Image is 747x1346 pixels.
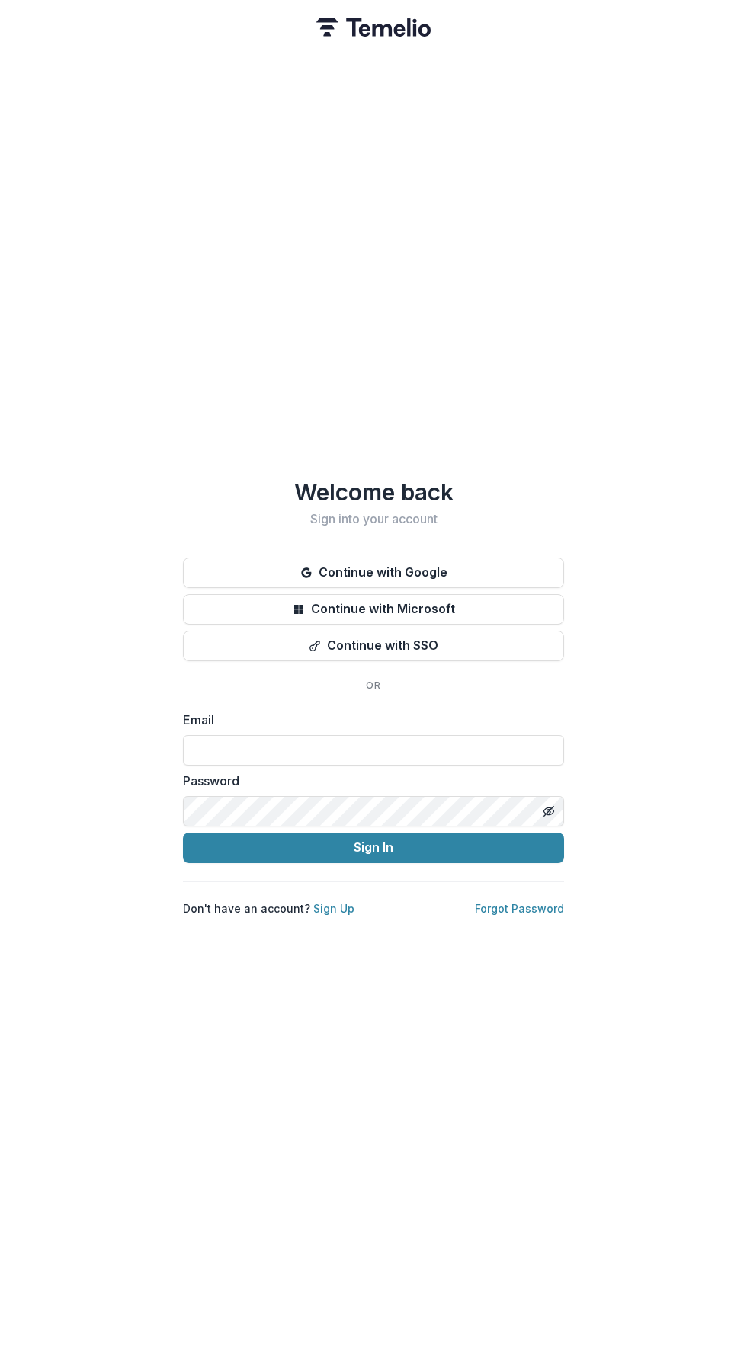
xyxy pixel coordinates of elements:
label: Email [183,711,555,729]
h1: Welcome back [183,478,564,506]
img: Temelio [316,18,431,37]
p: Don't have an account? [183,900,354,916]
button: Continue with Microsoft [183,594,564,625]
label: Password [183,772,555,790]
button: Sign In [183,833,564,863]
button: Toggle password visibility [537,799,561,823]
button: Continue with SSO [183,631,564,661]
a: Forgot Password [475,902,564,915]
a: Sign Up [313,902,354,915]
button: Continue with Google [183,558,564,588]
h2: Sign into your account [183,512,564,526]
